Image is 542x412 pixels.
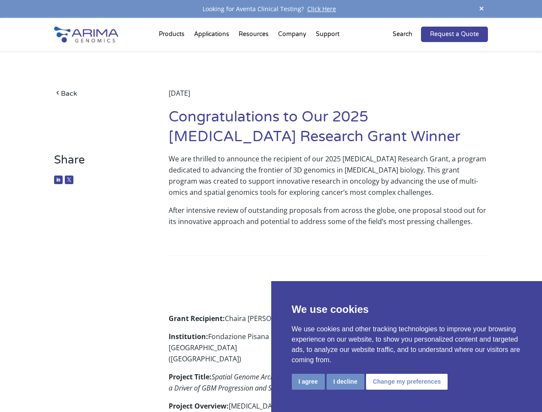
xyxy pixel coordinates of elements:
img: Arima-Genomics-logo [54,27,118,42]
strong: Institution: [169,332,208,341]
p: After intensive review of outstanding proposals from across the globe, one proposal stood out for... [169,205,488,234]
a: Back [54,88,145,99]
button: Change my preferences [366,374,448,390]
p: Search [393,29,412,40]
a: Click Here [304,5,339,13]
strong: Project Overview: [169,401,229,411]
p: Chaira [PERSON_NAME], PhD [169,313,488,331]
div: Looking for Aventa Clinical Testing? [54,3,487,15]
h1: Congratulations to Our 2025 [MEDICAL_DATA] Research Grant Winner [169,107,488,153]
button: I agree [292,374,325,390]
p: We are thrilled to announce the recipient of our 2025 [MEDICAL_DATA] Research Grant, a program de... [169,153,488,205]
h3: Share [54,153,145,173]
p: We use cookies [292,302,522,317]
a: Request a Quote [421,27,488,42]
p: We use cookies and other tracking technologies to improve your browsing experience on our website... [292,324,522,365]
p: Fondazione Pisana per [GEOGRAPHIC_DATA] ([GEOGRAPHIC_DATA]) [169,331,488,371]
strong: Project Title: [169,372,212,382]
em: Spatial Genome Architecture as a Driver of GBM Progression and Survival [169,372,305,393]
div: [DATE] [169,88,488,107]
button: I decline [327,374,364,390]
strong: Grant Recipient: [169,314,225,323]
